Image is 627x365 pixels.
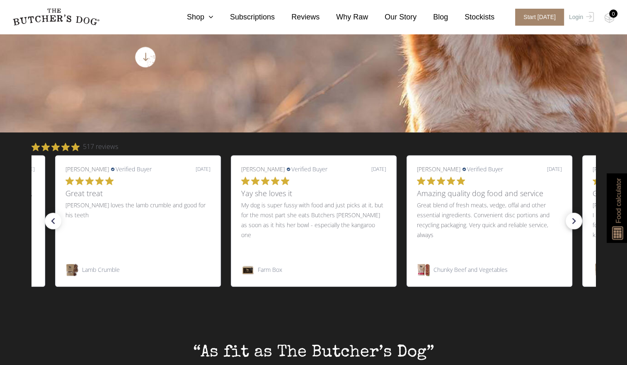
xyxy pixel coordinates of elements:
div: 5.0 out of 5 stars [241,177,289,185]
span: Food calculator [613,178,623,223]
p: Great blend of fresh meats, vedge, offal and other essential ingredients. Convenient disc portion... [417,200,562,258]
h3: Yay she loves it [241,188,386,199]
li: slide 2 out of 7 [55,155,221,287]
span: Farm Box [258,267,282,273]
h3: Amazing quality dog food and service [417,188,562,199]
p: My dog is super fussy with food and just picks at it, but for the most part she eats Butchers [PE... [241,200,386,258]
a: Shop [170,12,213,23]
div: previous slide [45,213,61,229]
a: Start [DATE] [507,9,567,26]
a: Subscriptions [213,12,275,23]
div: [DATE] [547,166,562,173]
a: Login [567,9,594,26]
a: Our Story [368,12,416,23]
a: Blog [416,12,448,23]
p: [PERSON_NAME] loves the lamb crumble and good for his teeth [65,200,211,258]
div: 5.0 out of 5 stars [417,177,465,185]
li: slide 3 out of 7 [231,155,397,287]
div: Navigate to Chunky Beef and Vegetables [417,263,562,276]
span: [PERSON_NAME] [417,166,460,173]
div: 4.9 out of 5 stars [31,143,80,151]
span: Verified Buyer [116,166,152,173]
span: Lamb Crumble [82,267,120,273]
span: Verified Buyer [467,166,503,173]
span: Chunky Beef and Vegetables [433,267,508,273]
span: Start [DATE] [515,9,564,26]
div: [DATE] [20,166,35,173]
span: 517 reviews [83,142,118,152]
li: slide 4 out of 7 [407,155,572,287]
div: Navigate to Farm Box [241,263,386,276]
img: TBD_Cart-Empty.png [604,12,615,23]
div: [DATE] [371,166,386,173]
div: next slide [566,213,582,229]
h3: Great treat [65,188,211,199]
a: Stockists [448,12,494,23]
div: 0 [609,10,617,18]
div: [DATE] [196,166,211,173]
a: Why Raw [320,12,368,23]
div: 5.0 out of 5 stars [65,177,114,185]
span: Verified Buyer [291,166,327,173]
span: [PERSON_NAME] [65,166,109,173]
span: [PERSON_NAME] [241,166,285,173]
div: Navigate to Lamb Crumble [65,263,211,276]
a: Reviews [275,12,320,23]
div: Real reviews from real customers [31,155,596,287]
